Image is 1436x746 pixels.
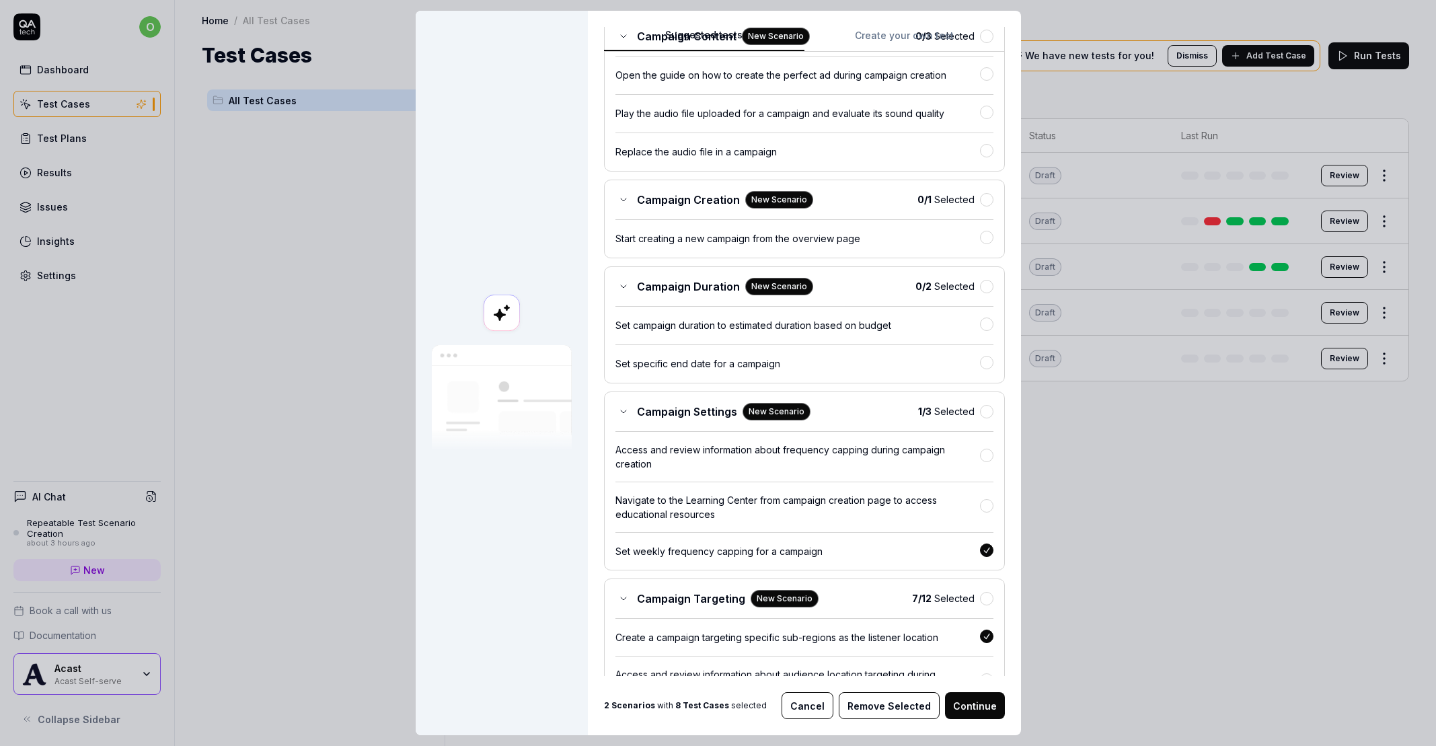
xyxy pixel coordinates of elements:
[615,68,980,82] div: Open the guide on how to create the perfect ad during campaign creation
[615,106,980,120] div: Play the audio file uploaded for a campaign and evaluate its sound quality
[615,630,980,644] div: Create a campaign targeting specific sub-regions as the listener location
[615,357,980,371] div: Set specific end date for a campaign
[637,591,745,607] span: Campaign Targeting
[804,28,1005,52] button: Create your own test
[615,443,980,471] div: Access and review information about frequency capping during campaign creation
[615,231,980,246] div: Start creating a new campaign from the overview page
[912,593,932,604] b: 7 / 12
[604,28,804,52] button: Suggested tests
[637,278,740,295] span: Campaign Duration
[745,278,813,295] div: New Scenario
[917,192,975,207] span: Selected
[615,667,980,696] div: Access and review information about audience location targeting during campaign creation
[745,191,813,209] div: New Scenario
[432,345,572,452] img: Our AI scans your site and suggests things to test
[743,403,810,420] div: New Scenario
[915,281,932,292] b: 0 / 2
[915,279,975,293] span: Selected
[615,145,980,159] div: Replace the audio file in a campaign
[918,406,932,417] b: 1 / 3
[782,692,833,719] button: Cancel
[637,192,740,208] span: Campaign Creation
[675,700,729,710] b: 8 Test Cases
[918,404,975,418] span: Selected
[839,692,940,719] button: Remove Selected
[604,700,767,712] span: with selected
[945,692,1005,719] button: Continue
[615,544,980,558] div: Set weekly frequency capping for a campaign
[912,591,975,605] span: Selected
[751,590,819,607] div: New Scenario
[917,194,932,205] b: 0 / 1
[637,404,737,420] span: Campaign Settings
[615,493,980,521] div: Navigate to the Learning Center from campaign creation page to access educational resources
[604,700,655,710] b: 2 Scenarios
[615,318,980,332] div: Set campaign duration to estimated duration based on budget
